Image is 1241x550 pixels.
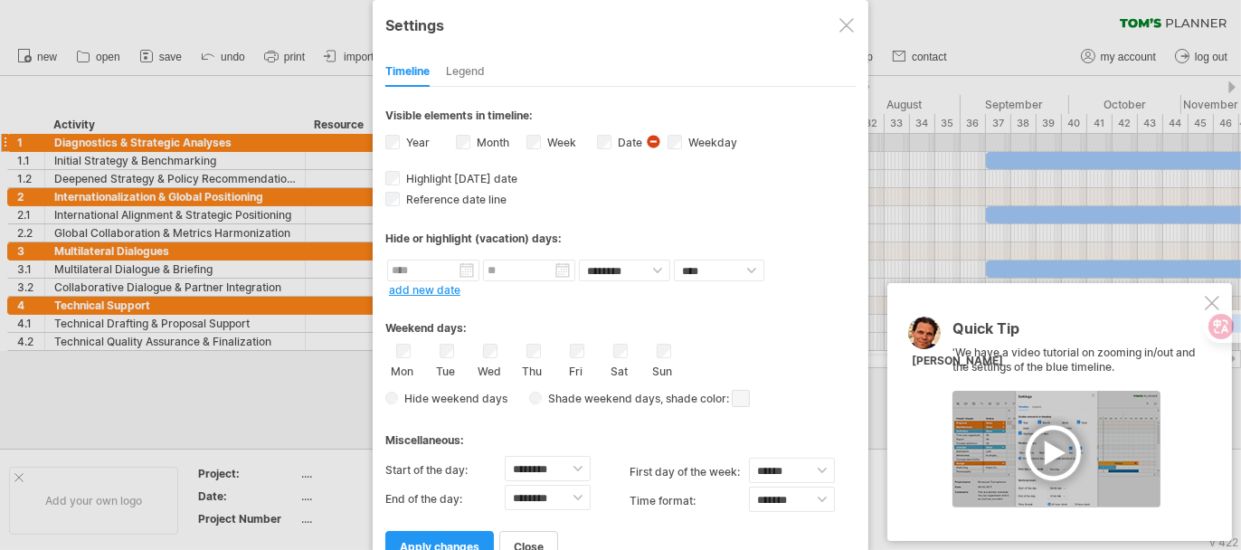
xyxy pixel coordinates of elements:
label: Fri [564,361,587,378]
div: Weekend days: [385,304,856,339]
label: Thu [521,361,544,378]
label: Sat [608,361,630,378]
div: [PERSON_NAME] [912,354,1003,369]
span: Reference date line [403,193,507,206]
label: first day of the week: [630,458,749,487]
label: Year [403,136,430,149]
div: Miscellaneous: [385,416,856,451]
label: Date [614,136,642,149]
label: Time format: [630,487,749,516]
label: Tue [434,361,457,378]
label: Wed [478,361,500,378]
a: add new date [389,283,460,297]
span: Hide weekend days [398,392,507,405]
label: Month [473,136,509,149]
span: Highlight [DATE] date [403,172,517,185]
label: Weekday [685,136,737,149]
div: Legend [446,58,485,87]
label: Sun [651,361,674,378]
div: Quick Tip [952,321,1201,346]
label: End of the day: [385,485,505,514]
div: Visible elements in timeline: [385,109,856,128]
label: Week [544,136,576,149]
div: Timeline [385,58,430,87]
span: Shade weekend days [542,392,660,405]
label: Start of the day: [385,456,505,485]
div: 'We have a video tutorial on zooming in/out and the settings of the blue timeline. [952,321,1201,507]
span: , shade color: [660,388,750,410]
div: Settings [385,8,856,41]
span: click here to change the shade color [732,390,750,407]
label: Mon [391,361,413,378]
div: Hide or highlight (vacation) days: [385,232,856,245]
